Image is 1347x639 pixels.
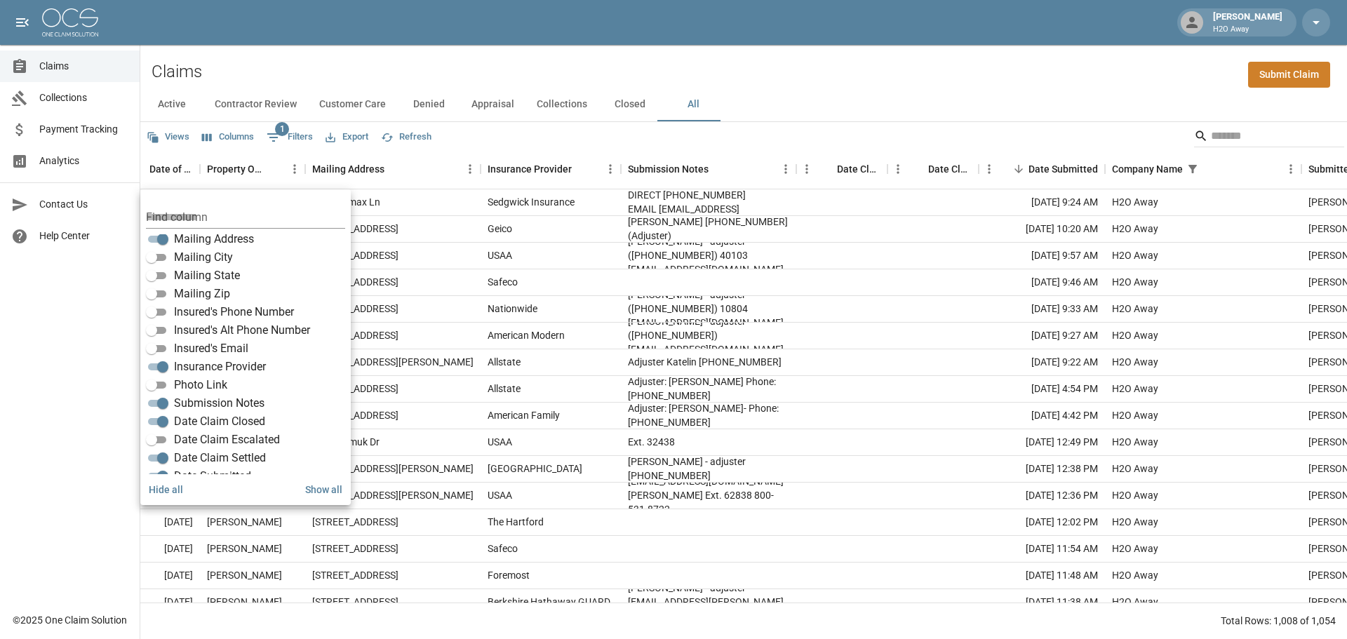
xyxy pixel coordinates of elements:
[140,88,203,121] button: Active
[1112,302,1158,316] div: H2O Away
[628,288,789,330] div: Kenneth Bell - adjuster (1-833-530-2423) 10804 nationwide-claims@nationwide.com
[979,349,1105,376] div: [DATE] 9:22 AM
[1221,614,1336,628] div: Total Rows: 1,008 of 1,054
[979,376,1105,403] div: [DATE] 4:54 PM
[1112,195,1158,209] div: H2O Away
[174,285,230,302] span: Mailing Zip
[312,328,398,342] div: 4498 SW Lake Helena Rd
[312,355,474,369] div: 684 NW Ashford Loop
[207,595,282,609] div: Denise Gunderson
[312,275,398,289] div: 6300 NE Pear St
[979,296,1105,323] div: [DATE] 9:33 AM
[143,477,189,503] button: Hide all
[488,248,512,262] div: USAA
[1112,515,1158,529] div: H2O Away
[488,435,512,449] div: USAA
[1248,62,1330,88] a: Submit Claim
[312,595,398,609] div: 2317 9th Avenue Southeast
[8,8,36,36] button: open drawer
[109,589,200,616] div: [DATE]
[572,159,591,179] button: Sort
[709,159,728,179] button: Sort
[488,222,512,236] div: Geico
[140,88,1347,121] div: dynamic tabs
[140,189,351,505] div: Select columns
[1207,10,1288,35] div: [PERSON_NAME]
[481,149,621,189] div: Insurance Provider
[199,126,257,148] button: Select columns
[979,429,1105,456] div: [DATE] 12:49 PM
[1112,462,1158,476] div: H2O Away
[488,408,560,422] div: American Family
[152,62,202,82] h2: Claims
[149,149,193,189] div: Date of Loss
[488,568,530,582] div: Foremost
[174,377,227,394] span: Photo Link
[207,568,282,582] div: Sylvia Grimes
[312,302,398,316] div: 6204 75th Ave Ct W
[312,382,398,396] div: 2109 Caleb Pl SE
[628,160,789,244] div: Mark McGuill - Regional General Adjuster DIRECT 425-999-5259 EMAIL mark.mcguill@sedgwick.com
[525,88,598,121] button: Collections
[174,304,294,321] span: Insured's Phone Number
[837,149,880,189] div: Date Claim Closed
[488,462,582,476] div: Hanover
[384,159,404,179] button: Sort
[979,323,1105,349] div: [DATE] 9:27 AM
[979,483,1105,509] div: [DATE] 12:36 PM
[1183,159,1202,179] div: 1 active filter
[42,8,98,36] img: ocs-logo-white-transparent.png
[662,88,725,121] button: All
[1112,275,1158,289] div: H2O Away
[322,126,372,148] button: Export
[909,159,928,179] button: Sort
[1028,149,1098,189] div: Date Submitted
[628,215,789,243] div: Michelle McClearn 608-722-3299 (Adjuster)
[1194,125,1344,150] div: Search
[300,477,348,503] button: Show all
[1112,408,1158,422] div: H2O Away
[979,456,1105,483] div: [DATE] 12:38 PM
[488,542,518,556] div: Safeco
[1112,149,1183,189] div: Company Name
[174,231,254,248] span: Mailing Address
[312,488,474,502] div: 2680 Arnold St
[979,403,1105,429] div: [DATE] 4:42 PM
[488,195,575,209] div: Sedgwick Insurance
[1009,159,1028,179] button: Sort
[460,159,481,180] button: Menu
[174,358,266,375] span: Insurance Provider
[312,222,398,236] div: 2765 SW Egret St
[1112,222,1158,236] div: H2O Away
[305,149,481,189] div: Mailing Address
[284,159,305,180] button: Menu
[1105,149,1301,189] div: Company Name
[775,159,796,180] button: Menu
[1112,542,1158,556] div: H2O Away
[628,581,789,623] div: Skyler Larson - adjuster skyler.larson@us.crawco.com
[377,126,435,148] button: Refresh
[979,149,1105,189] div: Date Submitted
[174,413,265,430] span: Date Claim Closed
[39,229,128,243] span: Help Center
[264,159,284,179] button: Sort
[39,90,128,105] span: Collections
[979,536,1105,563] div: [DATE] 11:54 AM
[174,431,280,448] span: Date Claim Escalated
[628,455,746,483] div: Jennifer - adjuster 720-440-8445
[312,515,398,529] div: 3806 S 34th St
[39,59,128,74] span: Claims
[109,536,200,563] div: [DATE]
[109,149,200,189] div: Date of Loss
[1112,248,1158,262] div: H2O Away
[109,509,200,536] div: [DATE]
[979,563,1105,589] div: [DATE] 11:48 AM
[397,88,460,121] button: Denied
[488,488,512,502] div: USAA
[207,149,264,189] div: Property Owner
[39,197,128,212] span: Contact Us
[275,122,289,136] span: 1
[979,269,1105,296] div: [DATE] 9:46 AM
[109,563,200,589] div: [DATE]
[1202,159,1222,179] button: Sort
